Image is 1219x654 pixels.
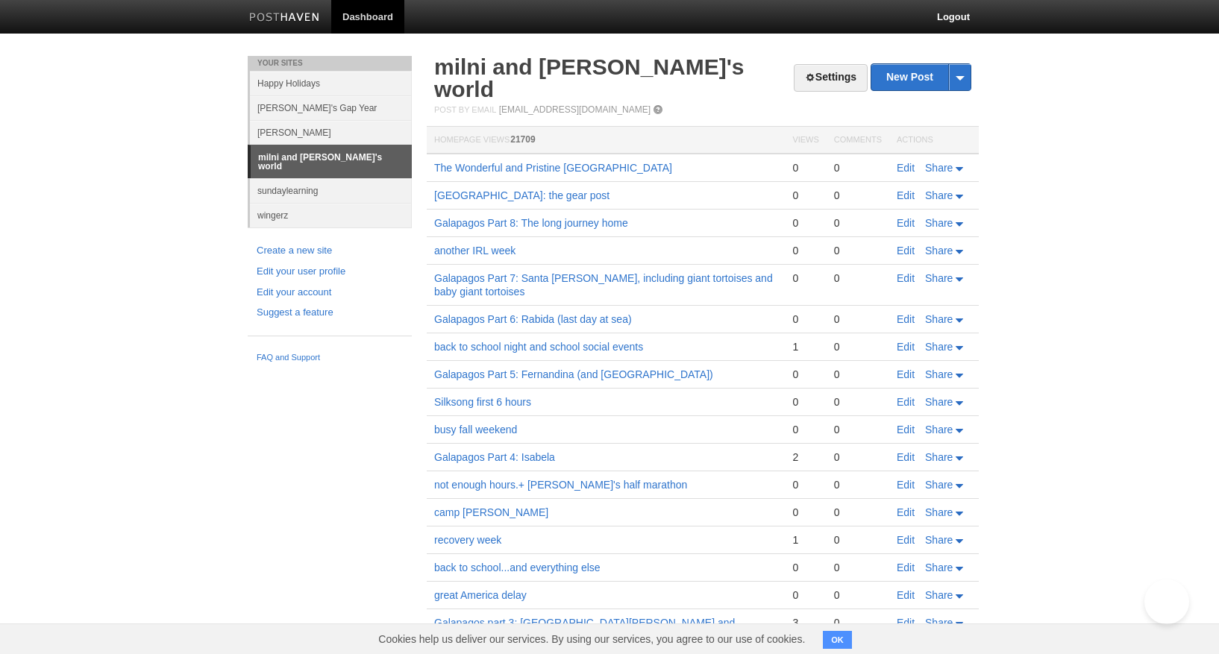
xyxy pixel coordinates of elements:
a: Edit [897,562,915,573]
button: OK [823,631,852,649]
div: 0 [792,216,818,230]
a: back to school night and school social events [434,341,643,353]
a: milni and [PERSON_NAME]'s world [251,145,412,178]
div: 0 [792,312,818,326]
th: Homepage Views [427,127,785,154]
a: milni and [PERSON_NAME]'s world [434,54,745,101]
a: Create a new site [257,243,403,259]
div: 0 [834,340,882,353]
div: 0 [834,588,882,602]
div: 0 [834,561,882,574]
div: 2 [792,450,818,464]
a: not enough hours.+ [PERSON_NAME]'s half marathon [434,479,687,491]
span: Share [925,272,953,284]
a: Galapagos Part 4: Isabela [434,451,555,463]
a: back to school...and everything else [434,562,601,573]
div: 0 [834,189,882,202]
th: Comments [827,127,889,154]
span: Share [925,506,953,518]
a: The Wonderful and Pristine [GEOGRAPHIC_DATA] [434,162,672,174]
span: Share [925,589,953,601]
span: Cookies help us deliver our services. By using our services, you agree to our use of cookies. [363,624,820,654]
a: Edit [897,217,915,229]
span: 21709 [510,134,535,145]
a: Edit [897,424,915,436]
a: Galapagos part 3: [GEOGRAPHIC_DATA][PERSON_NAME] and Refueling [434,617,735,642]
a: sundaylearning [250,178,412,203]
span: Share [925,562,953,573]
th: Views [785,127,826,154]
a: Galapagos Part 6: Rabida (last day at sea) [434,313,632,325]
a: Galapagos Part 7: Santa [PERSON_NAME], including giant tortoises and baby giant tortoises [434,272,773,298]
div: 0 [834,533,882,547]
a: Settings [794,64,868,92]
div: 0 [834,312,882,326]
div: 0 [792,506,818,519]
a: Edit [897,451,915,463]
div: 0 [834,161,882,174]
a: Galapagos Part 8: The long journey home [434,217,628,229]
a: Happy Holidays [250,71,412,95]
a: busy fall weekend [434,424,517,436]
a: Edit [897,368,915,380]
div: 1 [792,533,818,547]
a: Edit [897,189,915,201]
a: great America delay [434,589,527,601]
span: Share [925,396,953,408]
div: 0 [834,271,882,285]
li: Your Sites [248,56,412,71]
div: 0 [792,244,818,257]
div: 1 [792,340,818,353]
a: Galapagos Part 5: Fernandina (and [GEOGRAPHIC_DATA]) [434,368,713,380]
a: Edit [897,245,915,257]
a: [PERSON_NAME]'s Gap Year [250,95,412,120]
a: FAQ and Support [257,351,403,365]
img: Posthaven-bar [249,13,320,24]
a: [GEOGRAPHIC_DATA]: the gear post [434,189,609,201]
a: camp [PERSON_NAME] [434,506,548,518]
div: 0 [834,423,882,436]
div: 0 [792,588,818,602]
a: Edit [897,506,915,518]
div: 3 [792,616,818,629]
span: Share [925,617,953,629]
a: [PERSON_NAME] [250,120,412,145]
span: Share [925,424,953,436]
span: Share [925,189,953,201]
span: Post by Email [434,105,496,114]
span: Share [925,451,953,463]
div: 0 [792,395,818,409]
a: Edit [897,396,915,408]
a: Edit [897,341,915,353]
a: Edit your account [257,285,403,301]
div: 0 [834,506,882,519]
span: Share [925,162,953,174]
div: 0 [792,423,818,436]
div: 0 [834,216,882,230]
a: Edit [897,313,915,325]
div: 0 [834,616,882,629]
span: Share [925,217,953,229]
a: New Post [871,64,971,90]
a: Edit [897,617,915,629]
a: [EMAIL_ADDRESS][DOMAIN_NAME] [499,104,651,115]
div: 0 [834,478,882,491]
a: Edit [897,534,915,546]
span: Share [925,245,953,257]
a: Edit your user profile [257,264,403,280]
div: 0 [792,161,818,174]
div: 0 [792,368,818,381]
span: Share [925,313,953,325]
div: 0 [792,271,818,285]
a: Suggest a feature [257,305,403,321]
div: 0 [834,395,882,409]
div: 0 [834,450,882,464]
th: Actions [889,127,979,154]
a: recovery week [434,534,501,546]
a: wingerz [250,203,412,227]
a: another IRL week [434,245,516,257]
div: 0 [792,478,818,491]
div: 0 [792,561,818,574]
span: Share [925,368,953,380]
a: Edit [897,162,915,174]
